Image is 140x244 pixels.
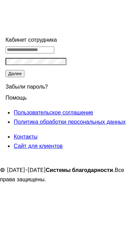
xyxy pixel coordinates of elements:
strong: Системы благодарности [46,166,113,173]
a: Политика обработки персональных данных [14,118,126,125]
a: Сайт для клиентов [14,142,63,149]
div: Забыли пароль? [6,78,134,93]
span: Помощь [6,90,27,101]
div: Кабинет сотрудника [6,35,134,44]
a: Контакты [14,133,37,140]
button: Далее [6,70,24,77]
a: Пользовательское соглашение [14,109,93,116]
